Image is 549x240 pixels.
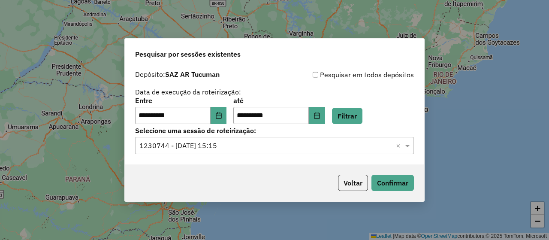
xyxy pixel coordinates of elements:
label: Depósito: [135,69,220,79]
span: Pesquisar por sessões existentes [135,49,241,59]
button: Confirmar [371,175,414,191]
label: Entre [135,95,226,106]
button: Filtrar [332,108,362,124]
label: Selecione uma sessão de roteirização: [135,125,414,136]
strong: SAZ AR Tucuman [165,70,220,79]
label: Data de execução da roteirização: [135,87,241,97]
label: até [233,95,325,106]
button: Voltar [338,175,368,191]
button: Choose Date [309,107,325,124]
div: Pesquisar em todos depósitos [274,70,414,80]
span: Clear all [396,140,403,151]
button: Choose Date [211,107,227,124]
